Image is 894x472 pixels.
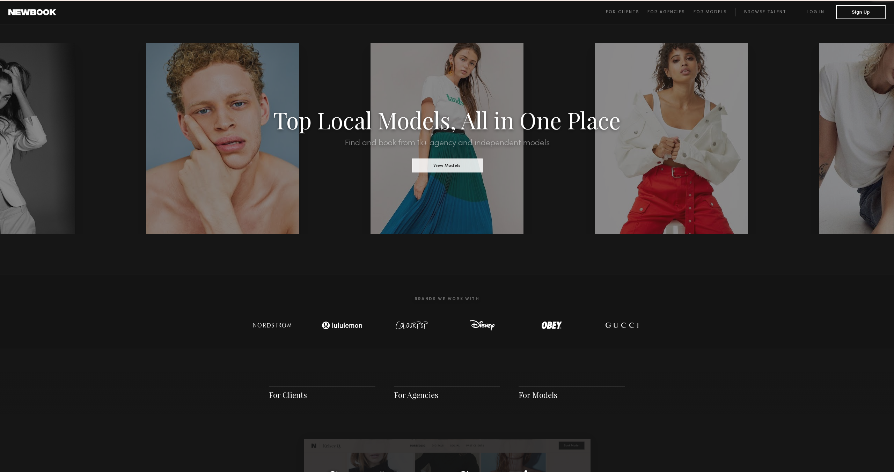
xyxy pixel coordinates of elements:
[459,318,505,332] img: logo-disney.svg
[67,139,827,147] h2: Find and book from 1k+ agency and independent models
[647,10,685,14] span: For Agencies
[519,390,557,400] a: For Models
[237,288,657,310] h2: Brands We Work With
[529,318,574,332] img: logo-obey.svg
[389,318,435,332] img: logo-colour-pop.svg
[269,390,307,400] a: For Clients
[647,8,693,16] a: For Agencies
[735,8,795,16] a: Browse Talent
[248,318,297,332] img: logo-nordstrom.svg
[694,10,727,14] span: For Models
[606,10,639,14] span: For Clients
[694,8,735,16] a: For Models
[836,5,886,19] button: Sign Up
[67,109,827,131] h1: Top Local Models, All in One Place
[606,8,647,16] a: For Clients
[412,158,483,172] button: View Models
[412,161,483,169] a: View Models
[318,318,367,332] img: logo-lulu.svg
[795,8,836,16] a: Log in
[599,318,644,332] img: logo-gucci.svg
[394,390,438,400] a: For Agencies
